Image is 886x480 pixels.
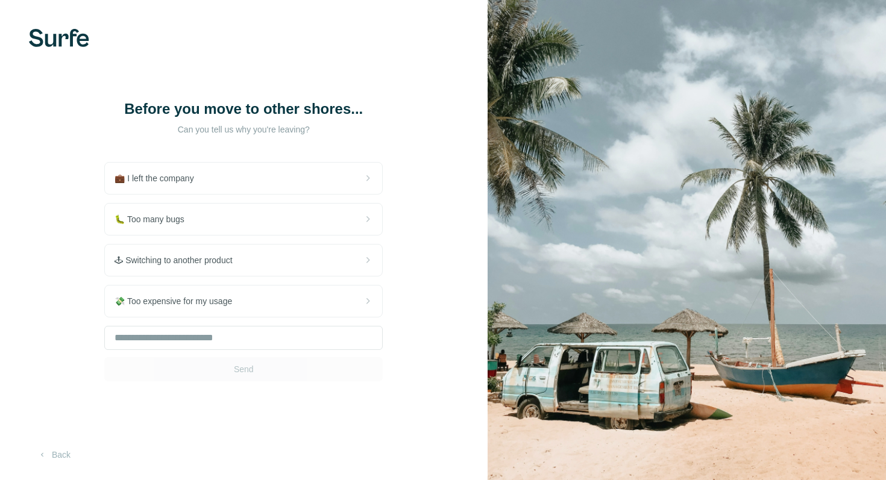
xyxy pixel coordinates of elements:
[115,213,194,225] span: 🐛 Too many bugs
[123,123,364,136] p: Can you tell us why you're leaving?
[115,254,242,266] span: 🕹 Switching to another product
[115,172,203,184] span: 💼 I left the company
[115,295,242,307] span: 💸 Too expensive for my usage
[29,444,79,466] button: Back
[123,99,364,119] h1: Before you move to other shores...
[29,29,89,47] img: Surfe's logo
